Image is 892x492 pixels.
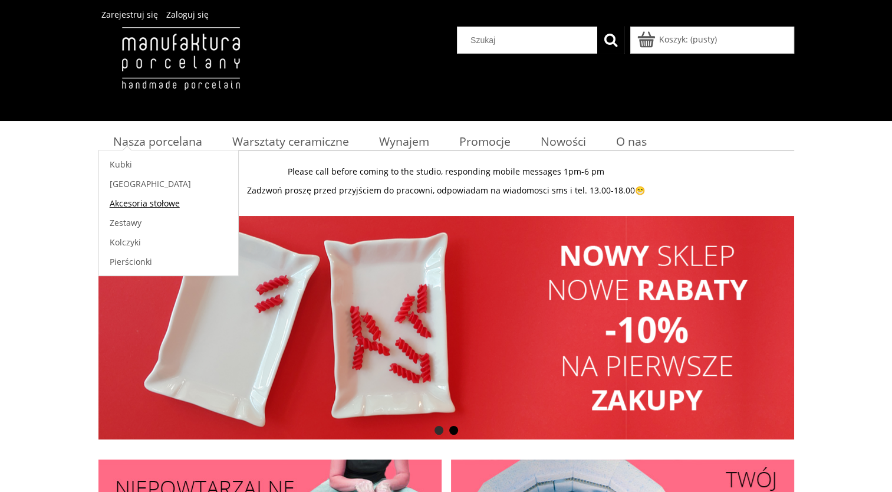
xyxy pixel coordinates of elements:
[364,130,444,153] a: Wynajem
[98,185,794,196] p: Zadzwoń proszę przed przyjściem do pracowni, odpowiadam na wiadomosci sms i tel. 13.00-18.00😁
[459,133,511,149] span: Promocje
[525,130,601,153] a: Nowości
[597,27,624,54] button: Szukaj
[616,133,647,149] span: O nas
[101,9,158,20] a: Zarejestruj się
[639,34,717,45] a: Produkty w koszyku 0. Przejdź do koszyka
[659,34,688,45] span: Koszyk:
[98,166,794,177] p: Please call before coming to the studio, responding mobile messages 1pm-6 pm
[166,9,209,20] a: Zaloguj się
[232,133,349,149] span: Warsztaty ceramiczne
[113,133,202,149] span: Nasza porcelana
[462,27,597,53] input: Szukaj w sklepie
[601,130,661,153] a: O nas
[217,130,364,153] a: Warsztaty ceramiczne
[98,27,263,115] img: Manufaktura Porcelany
[98,130,218,153] a: Nasza porcelana
[379,133,429,149] span: Wynajem
[541,133,586,149] span: Nowości
[690,34,717,45] b: (pusty)
[444,130,525,153] a: Promocje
